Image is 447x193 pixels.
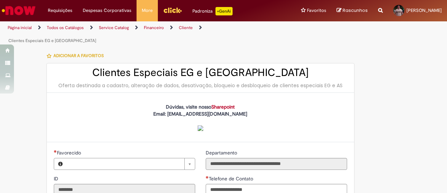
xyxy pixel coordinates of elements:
span: Telefone de Contato [209,175,255,182]
a: Financeiro [144,25,164,30]
a: Rascunhos [337,7,368,14]
a: Cliente [179,25,193,30]
span: Somente leitura - Departamento [206,150,239,156]
input: Departamento [206,158,347,170]
p: +GenAi [215,7,233,15]
span: Necessários - Favorecido [57,150,82,156]
ul: Trilhas de página [5,21,293,47]
span: Despesas Corporativas [83,7,131,14]
span: Somente leitura - ID [54,175,60,182]
a: Limpar campo Favorecido [67,158,195,170]
h2: Clientes Especiais EG e [GEOGRAPHIC_DATA] [54,67,347,78]
a: Clientes Especiais EG e [GEOGRAPHIC_DATA] [8,38,96,43]
button: Adicionar a Favoritos [46,48,108,63]
span: Favoritos [307,7,326,14]
img: click_logo_yellow_360x200.png [163,5,182,15]
div: Oferta destinada a cadastro, alteração de dados, desativação, bloqueio e desbloqueio de clientes ... [54,82,347,89]
a: Service Catalog [99,25,129,30]
img: ServiceNow [1,4,37,18]
span: Adicionar a Favoritos [53,53,104,58]
div: Padroniza [192,7,233,15]
img: sys_attachment.do [198,125,203,131]
span: Rascunhos [343,7,368,14]
span: More [142,7,153,14]
strong: Dúvidas, visite nosso [166,104,235,110]
button: Favorecido, Visualizar este registro [54,158,67,170]
span: Obrigatório Preenchido [206,176,209,179]
span: Necessários [54,150,57,153]
a: Sharepoint [211,104,235,110]
span: Requisições [48,7,72,14]
label: Somente leitura - ID [54,175,60,182]
span: [PERSON_NAME] [406,7,442,13]
a: Página inicial [8,25,32,30]
label: Somente leitura - Departamento [206,149,239,156]
strong: Email: [EMAIL_ADDRESS][DOMAIN_NAME] [153,111,247,131]
a: Todos os Catálogos [47,25,84,30]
